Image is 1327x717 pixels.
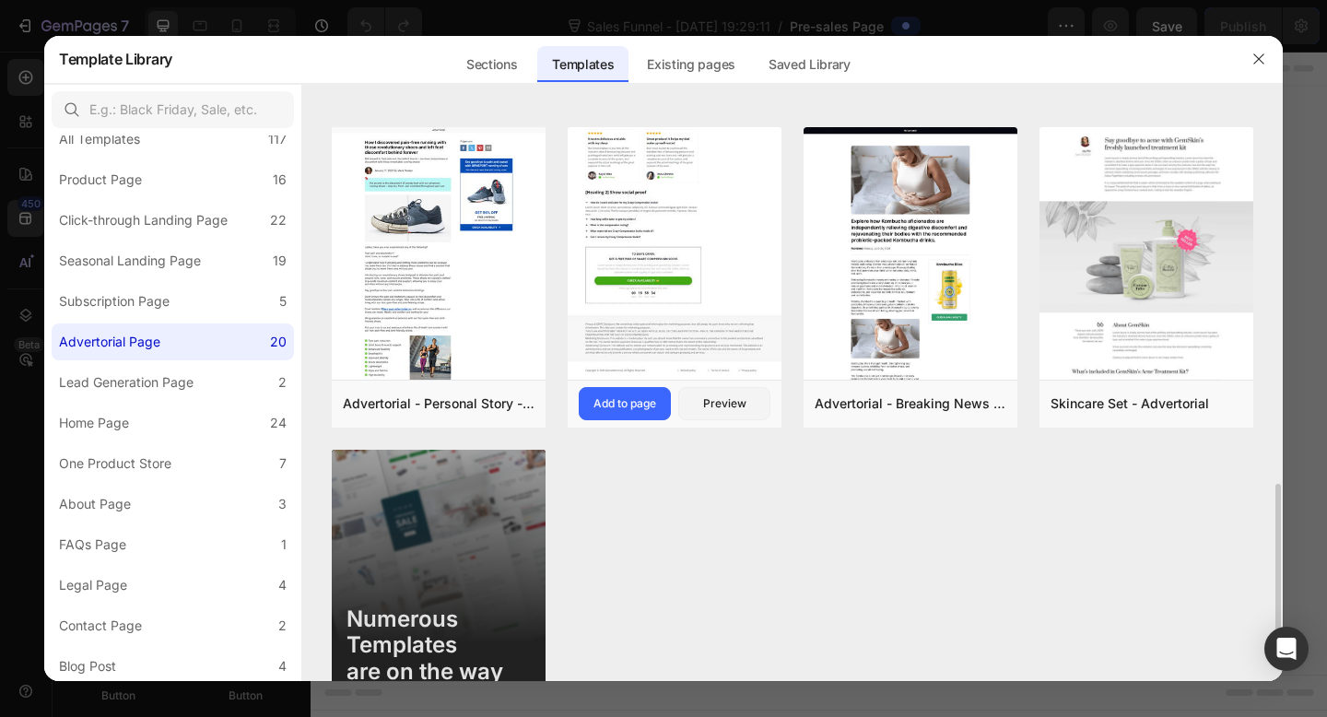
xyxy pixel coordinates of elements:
[279,453,287,475] div: 7
[59,493,131,515] div: About Page
[593,395,656,412] div: Add to page
[678,387,770,420] button: Preview
[59,371,194,394] div: Lead Generation Page
[59,250,201,272] div: Seasonal Landing Page
[343,393,534,415] div: Advertorial - Personal Story - Comparison
[586,404,742,441] button: Explore templates
[537,46,628,83] div: Templates
[59,534,126,556] div: FAQs Page
[346,606,531,686] div: Numerous Templates are on the way
[754,46,865,83] div: Saved Library
[268,128,287,150] div: 117
[59,574,127,596] div: Legal Page
[278,493,287,515] div: 3
[414,367,693,389] div: Start building with Sections/Elements or
[365,404,575,441] button: Use existing page designs
[59,655,116,677] div: Blog Post
[429,507,677,522] div: Start with Generating from URL or image
[273,250,287,272] div: 19
[59,169,142,191] div: Product Page
[59,290,170,312] div: Subscription Page
[273,169,287,191] div: 16
[281,534,287,556] div: 1
[59,453,171,475] div: One Product Store
[270,209,287,231] div: 22
[1051,393,1209,415] div: Skincare Set - Advertorial
[278,615,287,637] div: 2
[632,46,750,83] div: Existing pages
[59,331,160,353] div: Advertorial Page
[59,615,142,637] div: Contact Page
[452,46,532,83] div: Sections
[59,35,172,83] h2: Template Library
[278,574,287,596] div: 4
[270,331,287,353] div: 20
[279,290,287,312] div: 5
[59,209,228,231] div: Click-through Landing Page
[278,371,287,394] div: 2
[59,128,140,150] div: All Templates
[1264,627,1309,671] div: Open Intercom Messenger
[270,412,287,434] div: 24
[278,655,287,677] div: 4
[59,412,129,434] div: Home Page
[815,393,1006,415] div: Advertorial - Breaking News - The Before Image
[52,91,294,128] input: E.g.: Black Friday, Sale, etc.
[579,387,671,420] button: Add to page
[703,395,746,412] div: Preview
